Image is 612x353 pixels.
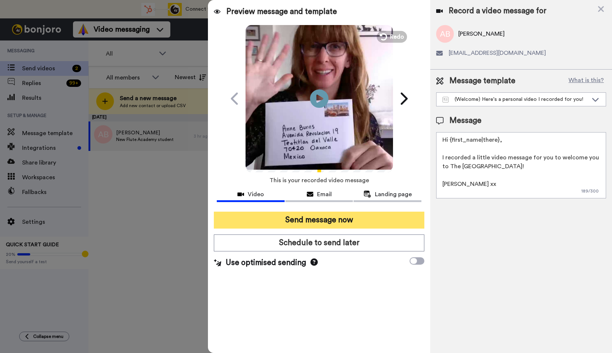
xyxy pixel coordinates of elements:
span: Email [317,190,332,199]
span: Use optimised sending [226,257,306,268]
div: (Welcome) Here's a personal video I recorded for you! [442,96,588,103]
span: This is your recorded video message [270,172,369,188]
span: Video [248,190,264,199]
span: Message template [449,75,515,87]
span: Landing page [375,190,412,199]
img: Message-temps.svg [442,97,449,103]
button: Send message now [214,212,424,229]
textarea: Hi {first_name|there}, I recorded a little video message for you to welcome you to The [GEOGRAPHI... [436,132,606,198]
button: Schedule to send later [214,234,424,251]
span: Message [449,115,481,126]
button: What is this? [566,75,606,87]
